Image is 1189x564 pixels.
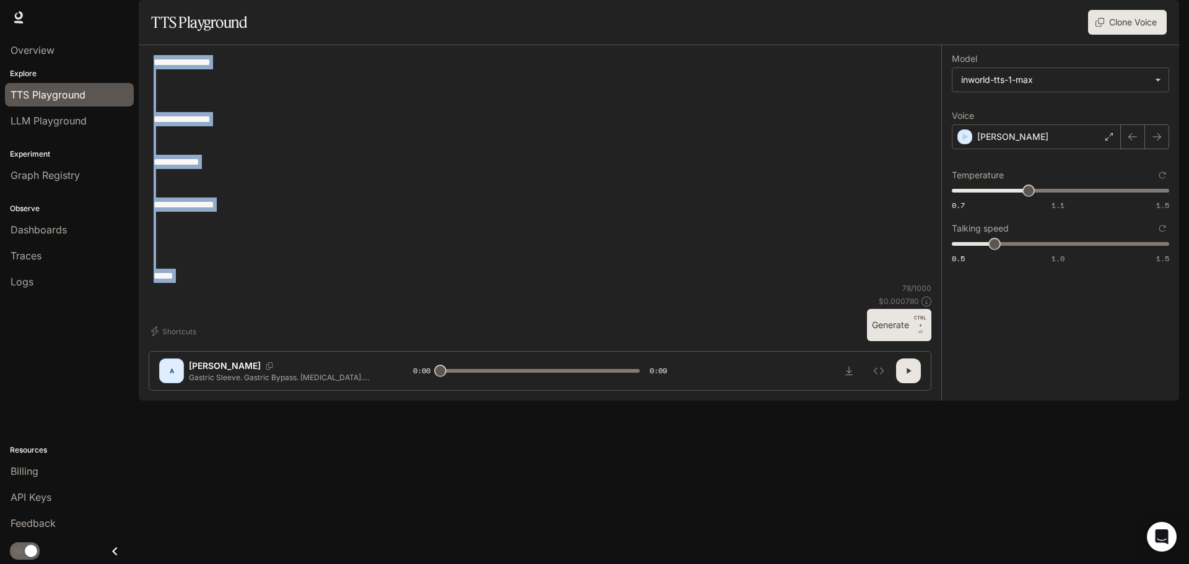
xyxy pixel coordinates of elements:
[952,200,965,210] span: 0.7
[867,309,931,341] button: GenerateCTRL +⏎
[650,365,667,377] span: 0:09
[1147,522,1177,552] div: Open Intercom Messenger
[162,361,181,381] div: A
[1156,222,1169,235] button: Reset to default
[261,362,278,370] button: Copy Voice ID
[914,314,926,329] p: CTRL +
[914,314,926,336] p: ⏎
[952,171,1004,180] p: Temperature
[413,365,430,377] span: 0:00
[149,321,201,341] button: Shortcuts
[1156,200,1169,210] span: 1.5
[1088,10,1167,35] button: Clone Voice
[866,358,891,383] button: Inspect
[189,372,383,383] p: Gastric Sleeve. Gastric Bypass. [MEDICAL_DATA]. [MEDICAL_DATA]. [MEDICAL_DATA]
[952,54,977,63] p: Model
[837,358,861,383] button: Download audio
[189,360,261,372] p: [PERSON_NAME]
[1156,168,1169,182] button: Reset to default
[952,253,965,264] span: 0.5
[151,10,247,35] h1: TTS Playground
[952,224,1009,233] p: Talking speed
[879,296,919,306] p: $ 0.000780
[952,111,974,120] p: Voice
[952,68,1169,92] div: inworld-tts-1-max
[1052,200,1065,210] span: 1.1
[1156,253,1169,264] span: 1.5
[1052,253,1065,264] span: 1.0
[961,74,1149,86] div: inworld-tts-1-max
[977,131,1048,143] p: [PERSON_NAME]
